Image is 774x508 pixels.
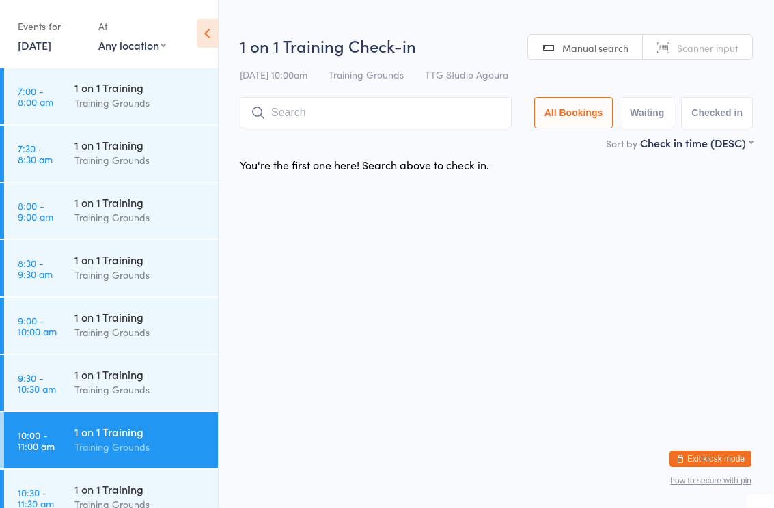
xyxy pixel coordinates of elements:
[18,15,85,38] div: Events for
[4,298,218,354] a: 9:00 -10:00 am1 on 1 TrainingTraining Grounds
[98,38,166,53] div: Any location
[4,68,218,124] a: 7:00 -8:00 am1 on 1 TrainingTraining Grounds
[74,267,206,283] div: Training Grounds
[74,481,206,496] div: 1 on 1 Training
[4,126,218,182] a: 7:30 -8:30 am1 on 1 TrainingTraining Grounds
[425,68,508,81] span: TTG Studio Agoura
[620,97,674,128] button: Waiting
[669,451,751,467] button: Exit kiosk mode
[74,382,206,397] div: Training Grounds
[677,41,738,55] span: Scanner input
[18,143,53,165] time: 7:30 - 8:30 am
[240,97,512,128] input: Search
[4,355,218,411] a: 9:30 -10:30 am1 on 1 TrainingTraining Grounds
[74,152,206,168] div: Training Grounds
[4,240,218,296] a: 8:30 -9:30 am1 on 1 TrainingTraining Grounds
[18,257,53,279] time: 8:30 - 9:30 am
[606,137,637,150] label: Sort by
[74,439,206,455] div: Training Grounds
[74,252,206,267] div: 1 on 1 Training
[670,476,751,485] button: how to secure with pin
[240,68,307,81] span: [DATE] 10:00am
[74,210,206,225] div: Training Grounds
[74,137,206,152] div: 1 on 1 Training
[74,367,206,382] div: 1 on 1 Training
[74,424,206,439] div: 1 on 1 Training
[240,157,489,172] div: You're the first one here! Search above to check in.
[18,429,55,451] time: 10:00 - 11:00 am
[74,195,206,210] div: 1 on 1 Training
[329,68,404,81] span: Training Grounds
[18,38,51,53] a: [DATE]
[562,41,628,55] span: Manual search
[74,80,206,95] div: 1 on 1 Training
[240,34,753,57] h2: 1 on 1 Training Check-in
[681,97,753,128] button: Checked in
[18,200,53,222] time: 8:00 - 9:00 am
[18,315,57,337] time: 9:00 - 10:00 am
[98,15,166,38] div: At
[74,95,206,111] div: Training Grounds
[4,183,218,239] a: 8:00 -9:00 am1 on 1 TrainingTraining Grounds
[640,135,753,150] div: Check in time (DESC)
[534,97,613,128] button: All Bookings
[74,324,206,340] div: Training Grounds
[18,85,53,107] time: 7:00 - 8:00 am
[74,309,206,324] div: 1 on 1 Training
[4,412,218,468] a: 10:00 -11:00 am1 on 1 TrainingTraining Grounds
[18,372,56,394] time: 9:30 - 10:30 am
